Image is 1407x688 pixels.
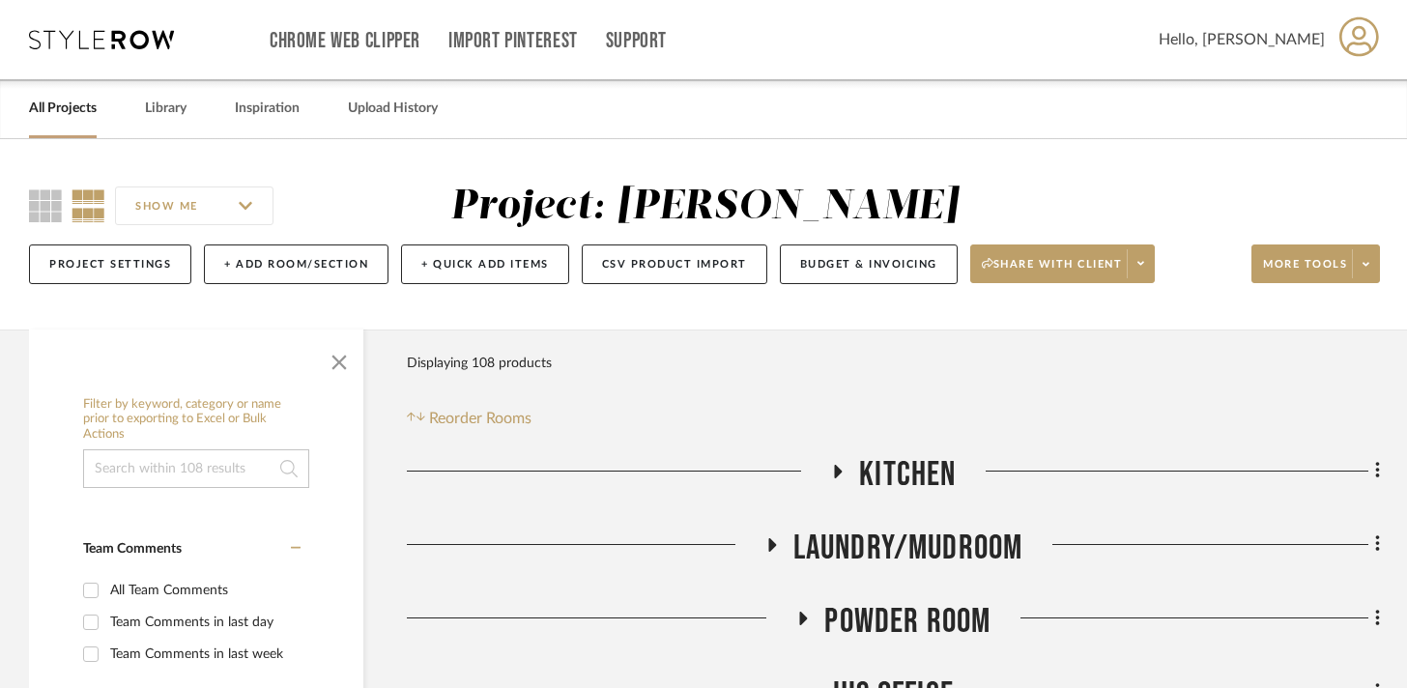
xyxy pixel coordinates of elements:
div: All Team Comments [110,575,296,606]
h6: Filter by keyword, category or name prior to exporting to Excel or Bulk Actions [83,397,309,443]
span: Hello, [PERSON_NAME] [1159,28,1325,51]
input: Search within 108 results [83,449,309,488]
div: Project: [PERSON_NAME] [450,186,959,227]
a: Inspiration [235,96,300,122]
span: Powder Room [824,601,991,643]
a: All Projects [29,96,97,122]
a: Support [606,33,667,49]
div: Displaying 108 products [407,344,552,383]
div: Team Comments in last week [110,639,296,670]
div: Team Comments in last day [110,607,296,638]
button: + Add Room/Section [204,244,388,284]
button: Reorder Rooms [407,407,531,430]
a: Library [145,96,187,122]
span: Kitchen [859,454,956,496]
button: Project Settings [29,244,191,284]
button: Close [320,339,359,378]
button: Budget & Invoicing [780,244,958,284]
span: Reorder Rooms [429,407,531,430]
button: + Quick Add Items [401,244,569,284]
a: Upload History [348,96,438,122]
span: Share with client [982,257,1123,286]
span: Laundry/Mudroom [793,528,1023,569]
a: Import Pinterest [448,33,578,49]
span: Team Comments [83,542,182,556]
span: More tools [1263,257,1347,286]
button: Share with client [970,244,1156,283]
button: More tools [1251,244,1380,283]
button: CSV Product Import [582,244,767,284]
a: Chrome Web Clipper [270,33,420,49]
